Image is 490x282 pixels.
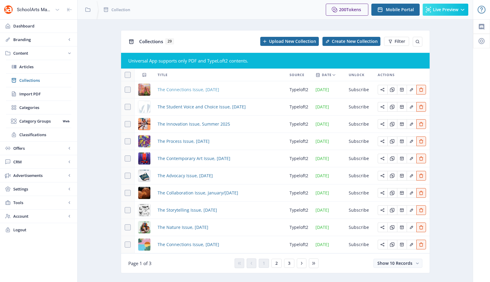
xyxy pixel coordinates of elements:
td: Subscribe [345,236,374,253]
a: The Contemporary Art Issue, [DATE] [158,155,230,162]
td: Subscribe [345,81,374,98]
td: [DATE] [312,202,345,219]
td: typeloft2 [286,219,312,236]
td: typeloft2 [286,133,312,150]
a: Articles [6,60,71,73]
a: The Connections Issue, [DATE] [158,86,219,93]
a: Edit page [387,138,397,144]
span: Tools [13,200,66,206]
a: Edit page [416,86,426,92]
a: Edit page [387,172,397,178]
a: The Advocacy Issue, [DATE] [158,172,213,179]
span: Upload New Collection [269,39,316,44]
a: The Connections Issue, [DATE] [158,241,219,248]
td: typeloft2 [286,150,312,167]
span: Advertisements [13,172,66,178]
a: Edit page [407,241,416,247]
td: typeloft2 [286,167,312,184]
a: Edit page [378,155,387,161]
span: Settings [13,186,66,192]
td: typeloft2 [286,184,312,202]
td: typeloft2 [286,202,312,219]
button: 200Tokens [326,4,368,16]
span: Logout [13,227,72,233]
a: Edit page [407,224,416,230]
span: Filter [395,39,405,44]
span: Dashboard [13,23,72,29]
img: d48d95ad-d8e3-41d8-84eb-334bbca4bb7b.png [138,118,150,130]
button: 2 [271,259,282,268]
a: Edit page [378,207,387,213]
a: Edit page [397,104,407,109]
span: The Collaboration Issue, January/[DATE] [158,189,238,197]
a: Edit page [397,207,407,213]
span: Create New Collection [332,39,378,44]
a: Edit page [407,172,416,178]
img: cover.jpg [138,101,150,113]
img: 89e5a51b-b125-4246-816e-a18a65a1af06.jpg [138,239,150,251]
span: Content [13,50,66,56]
td: typeloft2 [286,98,312,116]
app-collection-view: Collections [121,30,430,273]
div: SchoolArts Magazine [17,3,53,16]
span: The Storytelling Issue, [DATE] [158,207,217,214]
a: Edit page [387,224,397,230]
a: Edit page [407,104,416,109]
td: typeloft2 [286,116,312,133]
a: Edit page [407,121,416,127]
td: Subscribe [345,202,374,219]
img: 15ad045d-8524-468b-a0de-1f00bc134e43.png [138,84,150,96]
span: Collections [19,77,71,83]
td: [DATE] [312,116,345,133]
a: The Process Issue, [DATE] [158,138,210,145]
span: Collection [111,7,130,13]
img: a4271694-0c87-4a09-9142-d883a85e28a1.png [138,170,150,182]
a: Edit page [378,241,387,247]
span: Classifications [19,132,71,138]
span: Page 1 of 3 [128,260,152,266]
a: Classifications [6,128,71,141]
a: Category GroupsWeb [6,114,71,128]
div: Universal App supports only PDF and TypeLoft2 contents. [128,58,422,64]
span: The Nature Issue, [DATE] [158,224,208,231]
img: 10c3aa48-9907-426a-b8e9-0dff08a38197.png [138,152,150,165]
a: Edit page [407,207,416,213]
span: Articles [19,64,71,70]
a: Edit page [407,138,416,144]
a: Edit page [416,241,426,247]
img: 9211a670-13fb-492a-930b-e4eb21ad28b3.png [138,187,150,199]
a: Edit page [378,138,387,144]
a: Edit page [378,104,387,109]
button: Create New Collection [322,37,380,46]
a: Edit page [378,190,387,195]
td: [DATE] [312,184,345,202]
a: Edit page [397,155,407,161]
button: 3 [284,259,294,268]
td: [DATE] [312,219,345,236]
a: Edit page [397,224,407,230]
span: Category Groups [19,118,61,124]
a: Edit page [387,104,397,109]
span: Branding [13,37,66,43]
img: 25e7b029-8912-40f9-bdfa-ba5e0f209b25.png [138,204,150,216]
a: Edit page [416,121,426,127]
a: Edit page [378,86,387,92]
a: Import PDF [6,87,71,101]
button: 1 [259,259,269,268]
a: Edit page [387,207,397,213]
td: Subscribe [345,150,374,167]
span: The Student Voice and Choice Issue, [DATE] [158,103,246,111]
span: The Innovation Issue, Summer 2025 [158,120,230,128]
a: Edit page [387,241,397,247]
span: Date [322,71,331,79]
img: 784aec82-15c6-4f83-95ee-af48e2a7852c.png [138,221,150,233]
span: Categories [19,104,71,111]
a: Edit page [387,121,397,127]
button: Show 10 Records [373,259,422,268]
img: properties.app_icon.png [4,5,13,14]
a: Edit page [397,241,407,247]
a: Edit page [416,190,426,195]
